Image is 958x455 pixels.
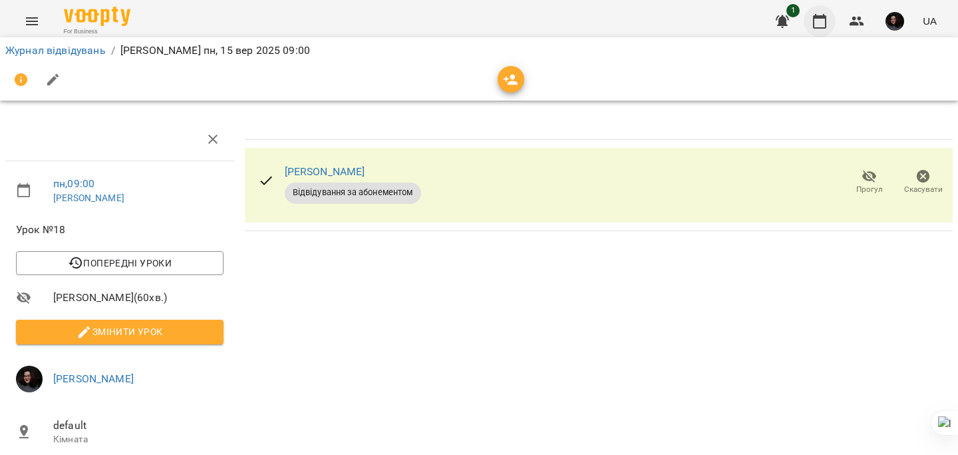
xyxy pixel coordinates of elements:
[53,418,224,434] span: default
[842,164,896,201] button: Прогул
[786,4,800,17] span: 1
[856,184,883,195] span: Прогул
[53,372,134,385] a: [PERSON_NAME]
[27,255,213,271] span: Попередні уроки
[285,187,421,199] span: Відвідування за абонементом
[120,43,310,59] p: [PERSON_NAME] пн, 15 вер 2025 09:00
[16,320,224,344] button: Змінити урок
[923,14,937,28] span: UA
[111,43,115,59] li: /
[64,27,130,36] span: For Business
[5,44,106,57] a: Журнал відвідувань
[16,366,43,392] img: 3b3145ad26fe4813cc7227c6ce1adc1c.jpg
[904,184,943,195] span: Скасувати
[896,164,950,201] button: Скасувати
[53,193,124,203] a: [PERSON_NAME]
[16,251,224,275] button: Попередні уроки
[885,12,904,31] img: 3b3145ad26fe4813cc7227c6ce1adc1c.jpg
[917,9,942,33] button: UA
[27,324,213,340] span: Змінити урок
[53,290,224,306] span: [PERSON_NAME] ( 60 хв. )
[53,433,224,446] p: Кімната
[16,222,224,238] span: Урок №18
[64,7,130,26] img: Voopty Logo
[5,43,953,59] nav: breadcrumb
[53,177,94,190] a: пн , 09:00
[285,165,365,178] a: [PERSON_NAME]
[16,5,48,37] button: Menu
